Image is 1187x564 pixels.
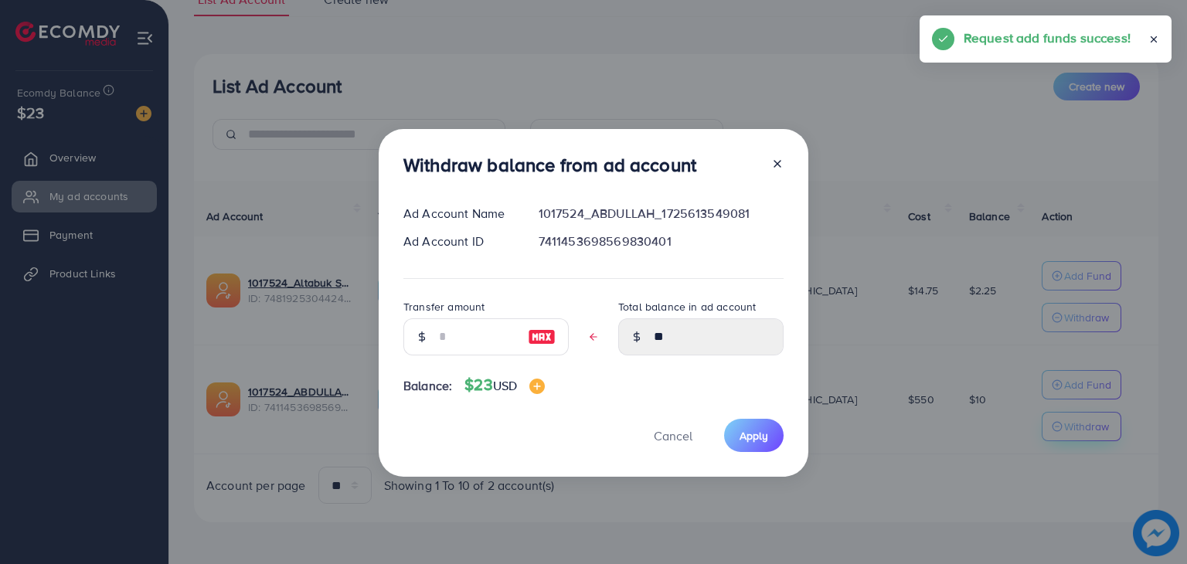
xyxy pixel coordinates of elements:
span: Cancel [654,427,692,444]
h5: Request add funds success! [964,28,1131,48]
label: Transfer amount [403,299,485,314]
button: Cancel [634,419,712,452]
span: USD [493,377,517,394]
h3: Withdraw balance from ad account [403,154,696,176]
img: image [528,328,556,346]
div: 7411453698569830401 [526,233,796,250]
span: Balance: [403,377,452,395]
div: Ad Account Name [391,205,526,223]
div: Ad Account ID [391,233,526,250]
label: Total balance in ad account [618,299,756,314]
img: image [529,379,545,394]
h4: $23 [464,375,545,395]
button: Apply [724,419,784,452]
span: Apply [740,428,768,443]
div: 1017524_ABDULLAH_1725613549081 [526,205,796,223]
